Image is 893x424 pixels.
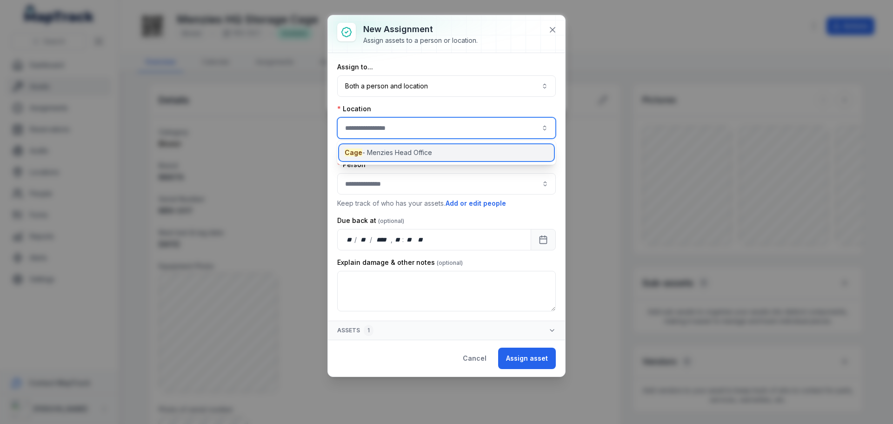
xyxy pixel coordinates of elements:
label: Assign to... [337,62,373,72]
button: Both a person and location [337,75,556,97]
button: Cancel [455,348,494,369]
span: - Menzies Head Office [345,148,432,157]
div: : [402,235,405,244]
h3: New assignment [363,23,478,36]
div: / [370,235,373,244]
div: day, [345,235,354,244]
div: , [391,235,393,244]
span: Assets [337,325,373,336]
label: Person [337,160,366,169]
div: am/pm, [416,235,426,244]
button: Add or edit people [445,198,506,209]
p: Keep track of who has your assets. [337,198,556,209]
div: minute, [405,235,414,244]
label: Due back at [337,216,404,225]
button: Calendar [531,229,556,250]
button: Assign asset [498,348,556,369]
div: hour, [393,235,403,244]
label: Location [337,104,371,114]
div: Assign assets to a person or location. [363,36,478,45]
div: 1 [364,325,373,336]
button: Assets1 [328,321,565,340]
span: Cage [345,148,362,156]
label: Explain damage & other notes [337,258,463,267]
div: year, [373,235,390,244]
div: month, [358,235,370,244]
input: assignment-add:person-label [337,173,556,195]
div: / [354,235,358,244]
